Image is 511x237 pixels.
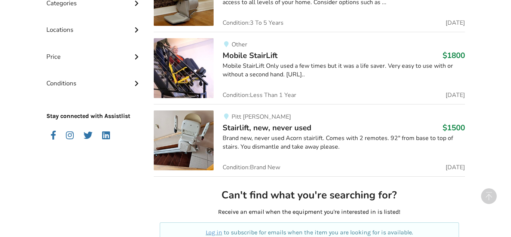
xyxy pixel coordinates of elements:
[232,113,291,121] span: Pitt [PERSON_NAME]
[232,40,247,49] span: Other
[446,92,465,98] span: [DATE]
[46,38,142,64] div: Price
[223,122,311,133] span: Stairlift, new, never used
[154,38,214,98] img: mobility-mobile stairlift
[223,50,278,61] span: Mobile StairLift
[154,32,465,104] a: mobility-mobile stairlift OtherMobile StairLift$1800Mobile StairLift Only used a few times but it...
[154,104,465,176] a: mobility-stairlift, new, never used Pitt [PERSON_NAME]Stairlift, new, never used$1500Brand new, n...
[446,164,465,170] span: [DATE]
[223,164,280,170] span: Condition: Brand New
[223,134,465,151] div: Brand new, never used Acorn stairlift. Comes with 2 remotes. 92" from base to top of stairs. You ...
[46,11,142,37] div: Locations
[46,91,142,121] p: Stay connected with Assistlist
[223,20,284,26] span: Condition: 3 To 5 Years
[443,51,465,60] h3: $1800
[160,189,459,202] h2: Can't find what you're searching for?
[443,123,465,133] h3: $1500
[223,92,296,98] span: Condition: Less Than 1 Year
[46,64,142,91] div: Conditions
[223,62,465,79] div: Mobile StairLift Only used a few times but it was a life saver. Very easy to use with or without ...
[160,208,459,216] p: Receive an email when the equipment you're interested in is listed!
[446,20,465,26] span: [DATE]
[154,110,214,170] img: mobility-stairlift, new, never used
[169,228,450,237] p: to subscribe for emails when the item you are looking for is available.
[206,229,222,236] a: Log in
